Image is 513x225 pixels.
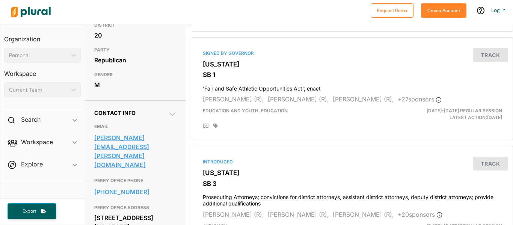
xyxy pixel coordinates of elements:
[203,82,502,92] h4: 'Fair and Safe Athletic Opportunities Act'; enact
[371,6,413,14] a: Request Demo
[94,45,177,54] h3: PARTY
[371,3,413,18] button: Request Demo
[9,51,68,59] div: Personal
[333,211,394,218] span: [PERSON_NAME] (R),
[94,21,177,30] h3: DISTRICT
[4,28,81,45] h3: Organization
[473,48,508,62] button: Track
[94,122,177,131] h3: EMAIL
[94,186,177,198] a: [PHONE_NUMBER]
[203,71,502,79] h3: SB 1
[421,3,466,18] button: Create Account
[94,203,177,212] h3: PERRY OFFICE ADDRESS
[203,123,209,129] div: Add Position Statement
[203,169,502,177] h3: [US_STATE]
[203,95,264,103] span: [PERSON_NAME] (R),
[94,54,177,66] div: Republican
[268,95,329,103] span: [PERSON_NAME] (R),
[421,6,466,14] a: Create Account
[203,159,502,165] div: Introduced
[9,86,68,94] div: Current Team
[491,7,505,14] a: Log In
[94,30,177,41] div: 20
[213,123,218,128] div: Add tags
[203,211,264,218] span: [PERSON_NAME] (R),
[4,63,81,79] h3: Workspace
[21,115,41,124] h2: Search
[94,70,177,79] h3: GENDER
[404,107,508,121] div: Latest Action: [DATE]
[398,95,442,103] span: + 27 sponsor s
[398,211,442,218] span: + 20 sponsor s
[427,108,502,113] span: [DATE]-[DATE] Regular Session
[94,132,177,171] a: [PERSON_NAME][EMAIL_ADDRESS][PERSON_NAME][DOMAIN_NAME]
[203,190,502,207] h4: Prosecuting Attorneys; convictions for district attorneys, assistant district attorneys, deputy d...
[473,157,508,171] button: Track
[203,108,288,113] span: Education and Youth, Education
[203,60,502,68] h3: [US_STATE]
[333,95,394,103] span: [PERSON_NAME] (R),
[17,208,41,214] span: Export
[94,79,177,91] div: M
[8,203,56,219] button: Export
[94,176,177,185] h3: PERRY OFFICE PHONE
[203,50,502,57] div: Signed by Governor
[203,180,502,187] h3: SB 3
[94,110,136,116] span: Contact Info
[268,211,329,218] span: [PERSON_NAME] (R),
